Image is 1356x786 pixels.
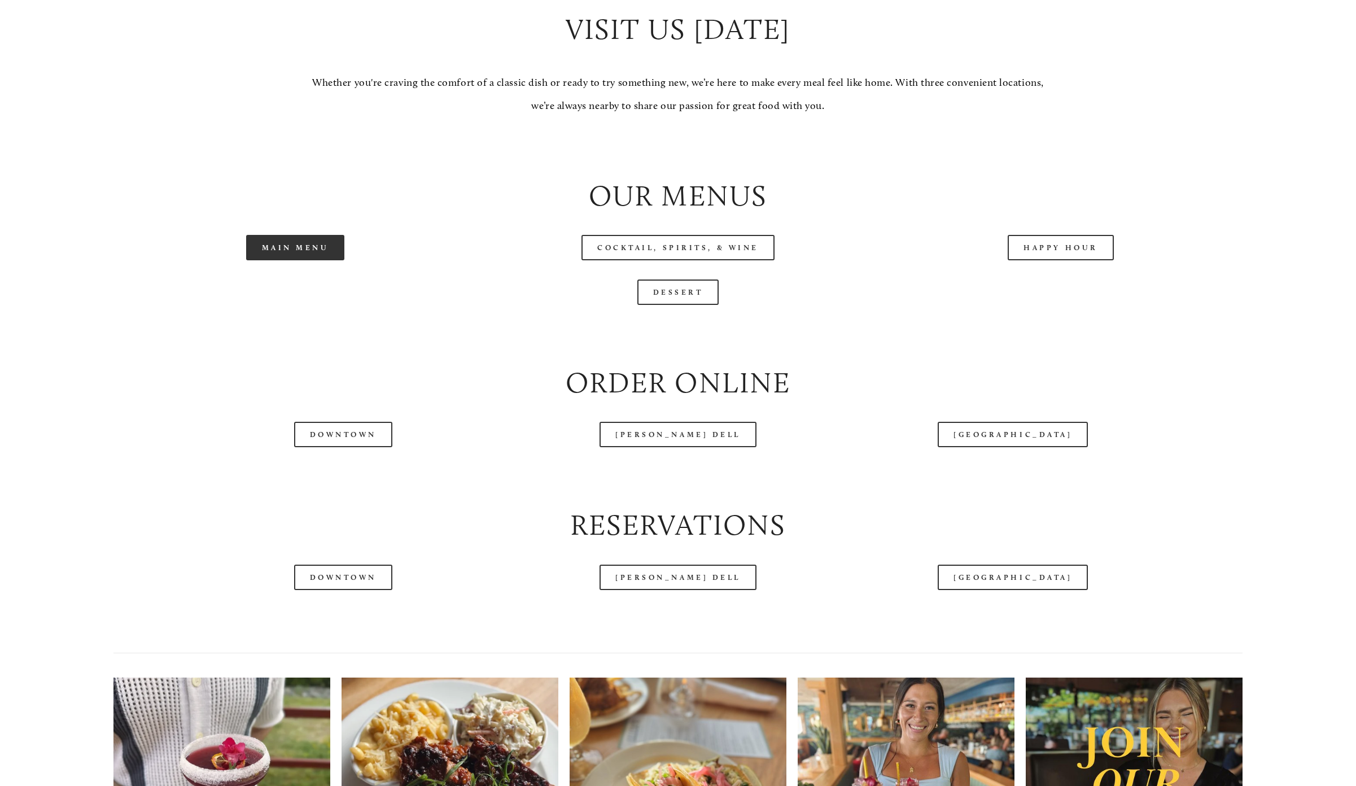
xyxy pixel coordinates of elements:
[113,363,1243,403] h2: Order Online
[246,235,345,260] a: Main Menu
[294,422,392,447] a: Downtown
[600,565,756,590] a: [PERSON_NAME] Dell
[1008,235,1114,260] a: Happy Hour
[581,235,775,260] a: Cocktail, Spirits, & Wine
[294,565,392,590] a: Downtown
[113,505,1243,545] h2: Reservations
[938,565,1088,590] a: [GEOGRAPHIC_DATA]
[637,280,719,305] a: Dessert
[113,176,1243,216] h2: Our Menus
[600,422,756,447] a: [PERSON_NAME] Dell
[938,422,1088,447] a: [GEOGRAPHIC_DATA]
